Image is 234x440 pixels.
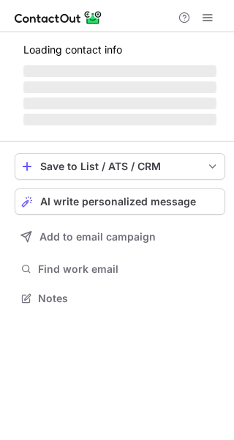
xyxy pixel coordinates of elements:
span: Notes [38,292,219,305]
span: AI write personalized message [40,196,196,208]
span: Add to email campaign [39,231,156,243]
img: ContactOut v5.3.10 [15,9,102,26]
button: Find work email [15,259,225,279]
span: ‌ [23,81,216,93]
button: save-profile-one-click [15,153,225,180]
button: AI write personalized message [15,188,225,215]
button: Notes [15,288,225,309]
p: Loading contact info [23,44,216,56]
div: Save to List / ATS / CRM [40,161,200,172]
span: Find work email [38,263,219,276]
span: ‌ [23,98,216,109]
button: Add to email campaign [15,224,225,250]
span: ‌ [23,65,216,77]
span: ‌ [23,114,216,125]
